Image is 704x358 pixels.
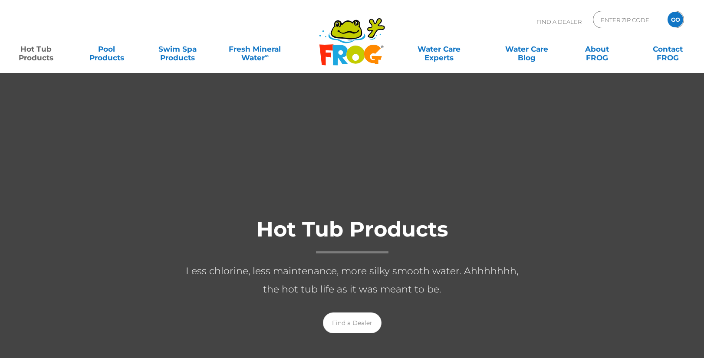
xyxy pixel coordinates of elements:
[150,40,205,58] a: Swim SpaProducts
[499,40,554,58] a: Water CareBlog
[9,40,64,58] a: Hot TubProducts
[394,40,484,58] a: Water CareExperts
[536,11,582,33] p: Find A Dealer
[178,218,526,253] h1: Hot Tub Products
[323,312,382,333] a: Find a Dealer
[79,40,135,58] a: PoolProducts
[265,53,269,59] sup: ∞
[640,40,695,58] a: ContactFROG
[570,40,625,58] a: AboutFROG
[600,13,658,26] input: Zip Code Form
[220,40,289,58] a: Fresh MineralWater∞
[668,12,683,27] input: GO
[178,262,526,299] p: Less chlorine, less maintenance, more silky smooth water. Ahhhhhhh, the hot tub life as it was me...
